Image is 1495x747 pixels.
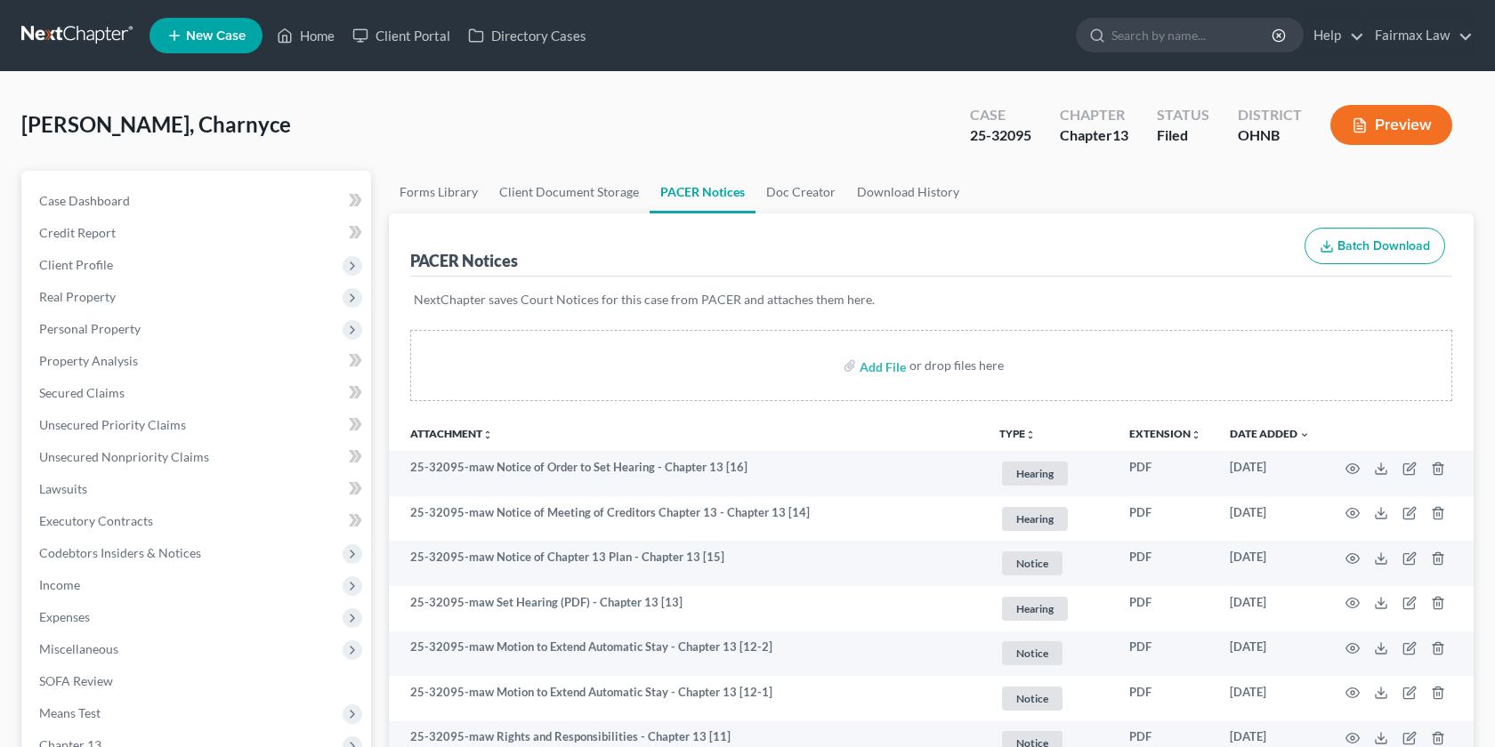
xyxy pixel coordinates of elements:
[1216,676,1324,721] td: [DATE]
[389,451,985,496] td: 25-32095-maw Notice of Order to Set Hearing - Chapter 13 [16]
[999,459,1101,488] a: Hearing
[1129,427,1201,440] a: Extensionunfold_more
[1060,125,1128,146] div: Chapter
[1230,427,1310,440] a: Date Added expand_more
[25,377,371,409] a: Secured Claims
[389,171,489,213] a: Forms Library
[1330,105,1452,145] button: Preview
[186,29,246,43] span: New Case
[1115,631,1216,677] td: PDF
[999,684,1101,713] a: Notice
[39,353,138,368] span: Property Analysis
[999,429,1036,440] button: TYPEunfold_more
[846,171,970,213] a: Download History
[414,291,1449,309] p: NextChapter saves Court Notices for this case from PACER and attaches them here.
[1002,687,1063,711] span: Notice
[39,257,113,272] span: Client Profile
[1238,125,1302,146] div: OHNB
[39,673,113,688] span: SOFA Review
[1305,20,1364,52] a: Help
[39,289,116,304] span: Real Property
[25,665,371,697] a: SOFA Review
[39,513,153,528] span: Executory Contracts
[1337,238,1430,253] span: Batch Download
[25,217,371,249] a: Credit Report
[410,250,518,271] div: PACER Notices
[970,105,1031,125] div: Case
[999,504,1101,534] a: Hearing
[1216,631,1324,677] td: [DATE]
[1002,597,1068,621] span: Hearing
[389,676,985,721] td: 25-32095-maw Motion to Extend Automatic Stay - Chapter 13 [12-1]
[1157,125,1209,146] div: Filed
[1216,496,1324,542] td: [DATE]
[39,609,90,624] span: Expenses
[1002,462,1068,486] span: Hearing
[1002,641,1063,665] span: Notice
[1112,126,1128,143] span: 13
[909,357,1004,374] div: or drop files here
[1238,105,1302,125] div: District
[39,705,101,720] span: Means Test
[1216,541,1324,586] td: [DATE]
[389,541,985,586] td: 25-32095-maw Notice of Chapter 13 Plan - Chapter 13 [15]
[1115,676,1216,721] td: PDF
[459,20,595,52] a: Directory Cases
[389,586,985,631] td: 25-32095-maw Set Hearing (PDF) - Chapter 13 [13]
[1191,430,1201,440] i: unfold_more
[39,385,125,400] span: Secured Claims
[1115,451,1216,496] td: PDF
[25,441,371,473] a: Unsecured Nonpriority Claims
[1002,507,1068,531] span: Hearing
[1299,430,1310,440] i: expand_more
[389,631,985,677] td: 25-32095-maw Motion to Extend Automatic Stay - Chapter 13 [12-2]
[756,171,846,213] a: Doc Creator
[1216,451,1324,496] td: [DATE]
[1115,496,1216,542] td: PDF
[21,111,291,137] span: [PERSON_NAME], Charnyce
[1025,430,1036,440] i: unfold_more
[1115,586,1216,631] td: PDF
[25,185,371,217] a: Case Dashboard
[999,594,1101,623] a: Hearing
[39,641,118,656] span: Miscellaneous
[39,225,116,240] span: Credit Report
[39,481,87,496] span: Lawsuits
[268,20,343,52] a: Home
[39,321,141,336] span: Personal Property
[410,427,493,440] a: Attachmentunfold_more
[970,125,1031,146] div: 25-32095
[39,577,80,592] span: Income
[650,171,756,213] a: PACER Notices
[1305,228,1445,265] button: Batch Download
[25,345,371,377] a: Property Analysis
[389,496,985,542] td: 25-32095-maw Notice of Meeting of Creditors Chapter 13 - Chapter 13 [14]
[39,193,130,208] span: Case Dashboard
[39,417,186,432] span: Unsecured Priority Claims
[1060,105,1128,125] div: Chapter
[25,473,371,505] a: Lawsuits
[1216,586,1324,631] td: [DATE]
[1111,19,1274,52] input: Search by name...
[489,171,650,213] a: Client Document Storage
[999,549,1101,578] a: Notice
[343,20,459,52] a: Client Portal
[25,505,371,537] a: Executory Contracts
[39,545,201,560] span: Codebtors Insiders & Notices
[1002,551,1063,575] span: Notice
[482,430,493,440] i: unfold_more
[1366,20,1473,52] a: Fairmax Law
[999,639,1101,668] a: Notice
[25,409,371,441] a: Unsecured Priority Claims
[1157,105,1209,125] div: Status
[1115,541,1216,586] td: PDF
[39,449,209,464] span: Unsecured Nonpriority Claims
